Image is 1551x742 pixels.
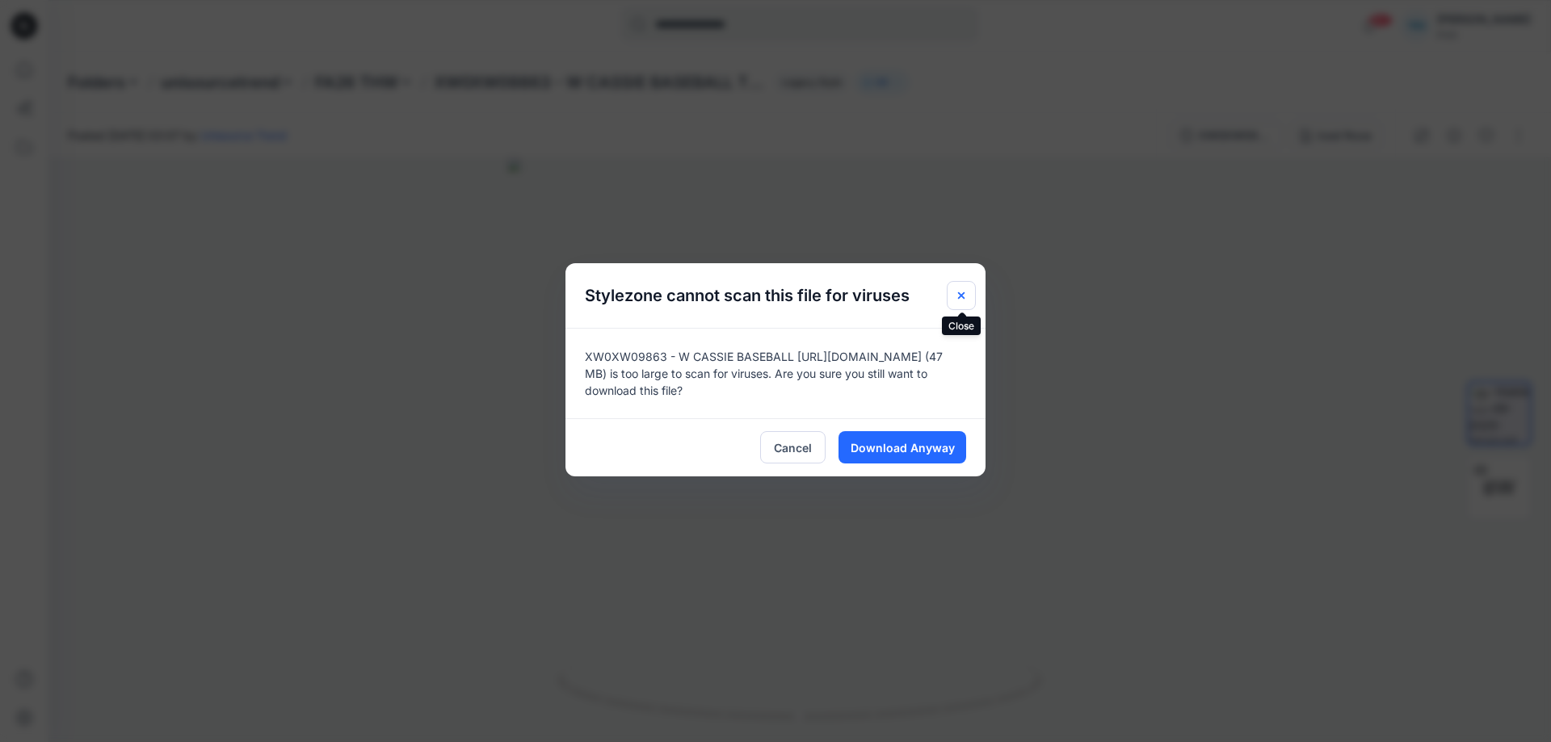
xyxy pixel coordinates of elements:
h5: Stylezone cannot scan this file for viruses [565,263,929,328]
span: Cancel [774,439,812,456]
button: Cancel [760,431,826,463]
div: XW0XW09863 - W CASSIE BASEBALL [URL][DOMAIN_NAME] (47 MB) is too large to scan for viruses. Are y... [565,328,986,418]
span: Download Anyway [851,439,955,456]
button: Close [947,281,976,310]
button: Download Anyway [839,431,966,463]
